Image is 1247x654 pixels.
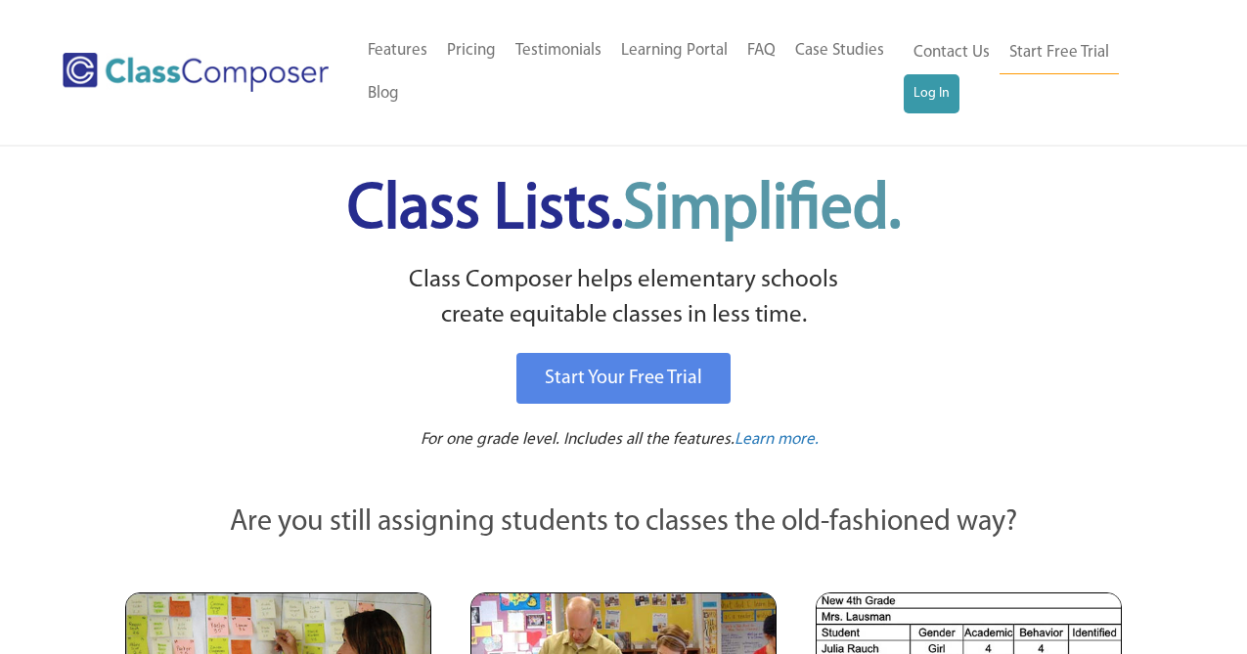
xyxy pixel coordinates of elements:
a: Features [358,29,437,72]
a: Pricing [437,29,506,72]
a: Testimonials [506,29,611,72]
nav: Header Menu [904,31,1170,113]
a: Log In [904,74,959,113]
a: Learn more. [735,428,819,453]
a: Learning Portal [611,29,737,72]
span: Start Your Free Trial [545,369,702,388]
p: Class Composer helps elementary schools create equitable classes in less time. [122,263,1126,334]
a: FAQ [737,29,785,72]
img: Class Composer [63,53,329,92]
a: Start Free Trial [1000,31,1119,75]
nav: Header Menu [358,29,905,115]
span: Simplified. [623,179,901,242]
span: Class Lists. [347,179,901,242]
a: Start Your Free Trial [516,353,731,404]
p: Are you still assigning students to classes the old-fashioned way? [125,501,1123,545]
a: Blog [358,72,409,115]
a: Contact Us [904,31,1000,74]
span: Learn more. [735,431,819,448]
a: Case Studies [785,29,894,72]
span: For one grade level. Includes all the features. [421,431,735,448]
